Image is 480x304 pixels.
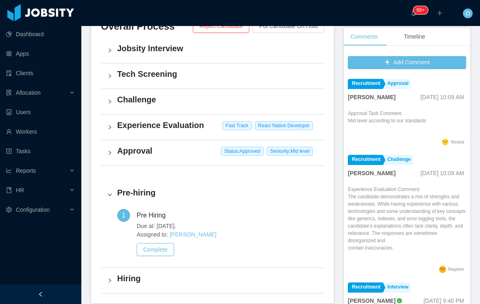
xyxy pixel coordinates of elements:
i: icon: right [107,99,112,104]
a: Recruitment [348,155,382,165]
div: icon: rightTech Screening [101,63,324,89]
p: Mid level according to our standards [348,117,426,124]
div: icon: rightHiring [101,268,324,293]
a: Recruitment [348,79,382,89]
span: HR [16,187,24,193]
h4: Jobsity Interview [117,43,318,54]
h4: Approval [117,145,318,156]
a: icon: appstoreApps [6,46,75,62]
i: icon: right [107,192,112,197]
button: Reject Candidate [193,20,249,33]
i: icon: right [107,150,112,155]
a: Complete [137,246,174,253]
span: Neutral [451,140,464,144]
a: icon: robotUsers [6,104,75,120]
span: [DATE] 9:40 PM [423,297,464,304]
i: icon: right [107,74,112,78]
div: Experience Evaluation Comment: [348,186,466,264]
i: icon: bell [411,10,417,16]
div: icon: rightJobsity Interview [101,38,324,63]
span: Configuration [16,206,50,213]
a: [PERSON_NAME] [170,231,216,238]
span: Negative [448,267,464,271]
strong: [PERSON_NAME] [348,94,395,100]
i: icon: solution [6,90,12,96]
span: Fast Track [223,121,252,130]
i: icon: line-chart [6,168,12,174]
h3: Overall Process [101,20,193,33]
div: icon: rightApproval [101,140,324,165]
button: Put Candidate On Hold [253,20,324,33]
sup: 1625 [413,6,428,14]
i: icon: right [107,48,112,53]
i: icon: plus [437,10,443,16]
button: Complete [137,243,174,256]
span: Allocation [16,89,41,96]
div: Pre Hiring [137,209,172,222]
a: Approval [383,79,410,89]
h4: Experience Evaluation [117,119,318,131]
a: icon: auditClients [6,65,75,81]
h4: Pre-hiring [117,187,318,198]
a: icon: userWorkers [6,124,75,140]
i: icon: right [107,125,112,130]
span: Due at: [DATE]. [137,222,318,230]
a: icon: profileTasks [6,143,75,159]
a: Interview [383,282,410,293]
button: icon: plusAdd Comment [348,56,466,69]
strong: [PERSON_NAME] [348,170,395,176]
p: The candidate demonstrates a mix of strengths and weaknesses. While having experience with variou... [348,193,466,252]
div: Comments [344,28,384,46]
h4: Tech Screening [117,68,318,80]
i: icon: book [6,187,12,193]
span: [DATE] 10:09 AM [421,170,464,176]
div: icon: rightPre-hiring [101,182,324,207]
i: icon: setting [6,207,12,213]
h4: Challenge [117,94,318,105]
div: icon: rightChallenge [101,89,324,114]
i: icon: right [107,278,112,283]
div: Approval Task Comment: [348,110,426,137]
span: 1 [122,212,126,219]
span: Assigned to: [137,230,318,239]
span: O [466,9,470,18]
h4: Hiring [117,273,318,284]
span: Reports [16,167,36,174]
span: [DATE] 10:09 AM [421,94,464,100]
div: Timeline [397,28,432,46]
span: Seniority: Mid level [267,147,313,156]
a: Challenge [383,155,412,165]
a: icon: pie-chartDashboard [6,26,75,42]
div: icon: rightExperience Evaluation [101,115,324,140]
strong: [PERSON_NAME] [348,297,395,304]
a: Recruitment [348,282,382,293]
span: Status: Approved [221,147,264,156]
span: React Native Developer [255,121,313,130]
